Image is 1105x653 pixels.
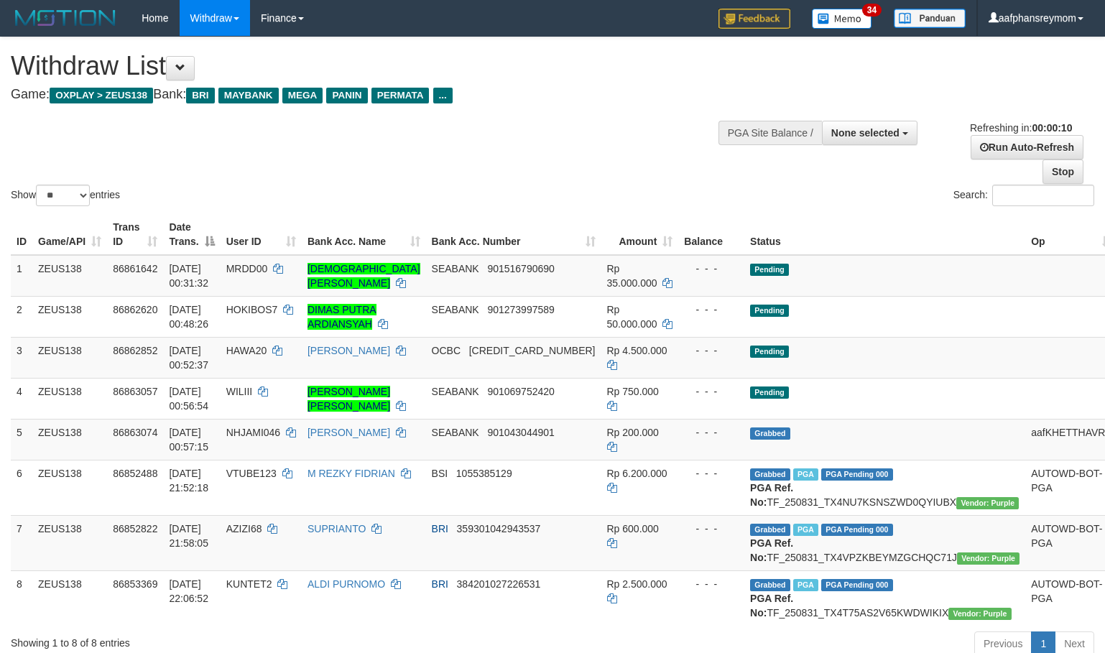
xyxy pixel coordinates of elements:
[744,515,1025,570] td: TF_250831_TX4VPZKBEYMZGCHQC71J
[1042,159,1083,184] a: Stop
[750,427,790,440] span: Grabbed
[607,523,659,534] span: Rp 600.000
[750,579,790,591] span: Grabbed
[308,386,390,412] a: [PERSON_NAME] [PERSON_NAME]
[432,523,448,534] span: BRI
[11,515,32,570] td: 7
[718,9,790,29] img: Feedback.jpg
[308,304,376,330] a: DIMAS PUTRA ARDIANSYAH
[32,296,107,337] td: ZEUS138
[226,386,253,397] span: WILIII
[487,304,554,315] span: Copy 901273997589 to clipboard
[607,386,659,397] span: Rp 750.000
[684,343,739,358] div: - - -
[221,214,302,255] th: User ID: activate to sort column ascending
[607,263,657,289] span: Rp 35.000.000
[32,419,107,460] td: ZEUS138
[113,468,157,479] span: 86852488
[226,523,262,534] span: AZIZI68
[11,214,32,255] th: ID
[11,296,32,337] td: 2
[113,345,157,356] span: 86862852
[326,88,367,103] span: PANIN
[11,52,722,80] h1: Withdraw List
[308,468,395,479] a: M REZKY FIDRIAN
[32,378,107,419] td: ZEUS138
[601,214,679,255] th: Amount: activate to sort column ascending
[970,122,1072,134] span: Refreshing in:
[793,524,818,536] span: Marked by aaftrukkakada
[50,88,153,103] span: OXPLAY > ZEUS138
[750,537,793,563] b: PGA Ref. No:
[32,255,107,297] td: ZEUS138
[750,482,793,508] b: PGA Ref. No:
[607,345,667,356] span: Rp 4.500.000
[107,214,163,255] th: Trans ID: activate to sort column ascending
[32,460,107,515] td: ZEUS138
[113,578,157,590] span: 86853369
[793,579,818,591] span: Marked by aaftrukkakada
[226,304,278,315] span: HOKIBOS7
[11,630,450,650] div: Showing 1 to 8 of 8 entries
[432,386,479,397] span: SEABANK
[684,466,739,481] div: - - -
[32,337,107,378] td: ZEUS138
[750,468,790,481] span: Grabbed
[744,214,1025,255] th: Status
[11,378,32,419] td: 4
[226,263,268,274] span: MRDD00
[169,345,208,371] span: [DATE] 00:52:37
[36,185,90,206] select: Showentries
[678,214,744,255] th: Balance
[487,263,554,274] span: Copy 901516790690 to clipboard
[457,578,541,590] span: Copy 384201027226531 to clipboard
[744,460,1025,515] td: TF_250831_TX4NU7KSNSZWD0QYIUBX
[607,427,659,438] span: Rp 200.000
[226,427,280,438] span: NHJAMI046
[169,468,208,494] span: [DATE] 21:52:18
[684,384,739,399] div: - - -
[433,88,453,103] span: ...
[750,386,789,399] span: Pending
[1032,122,1072,134] strong: 00:00:10
[684,425,739,440] div: - - -
[11,460,32,515] td: 6
[113,304,157,315] span: 86862620
[11,337,32,378] td: 3
[812,9,872,29] img: Button%20Memo.svg
[432,427,479,438] span: SEABANK
[718,121,822,145] div: PGA Site Balance /
[432,345,461,356] span: OCBC
[948,608,1011,620] span: Vendor URL: https://trx4.1velocity.biz
[607,578,667,590] span: Rp 2.500.000
[821,524,893,536] span: PGA Pending
[11,570,32,626] td: 8
[831,127,900,139] span: None selected
[971,135,1083,159] a: Run Auto-Refresh
[750,305,789,317] span: Pending
[226,468,277,479] span: VTUBE123
[487,427,554,438] span: Copy 901043044901 to clipboard
[822,121,917,145] button: None selected
[894,9,966,28] img: panduan.png
[956,497,1019,509] span: Vendor URL: https://trx4.1velocity.biz
[371,88,430,103] span: PERMATA
[469,345,596,356] span: Copy 693817721717 to clipboard
[793,468,818,481] span: Marked by aafsolysreylen
[11,255,32,297] td: 1
[957,552,1020,565] span: Vendor URL: https://trx4.1velocity.biz
[992,185,1094,206] input: Search:
[226,345,267,356] span: HAWA20
[163,214,220,255] th: Date Trans.: activate to sort column descending
[169,304,208,330] span: [DATE] 00:48:26
[113,523,157,534] span: 86852822
[953,185,1094,206] label: Search:
[169,263,208,289] span: [DATE] 00:31:32
[169,523,208,549] span: [DATE] 21:58:05
[821,579,893,591] span: PGA Pending
[684,261,739,276] div: - - -
[32,570,107,626] td: ZEUS138
[432,304,479,315] span: SEABANK
[684,577,739,591] div: - - -
[32,214,107,255] th: Game/API: activate to sort column ascending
